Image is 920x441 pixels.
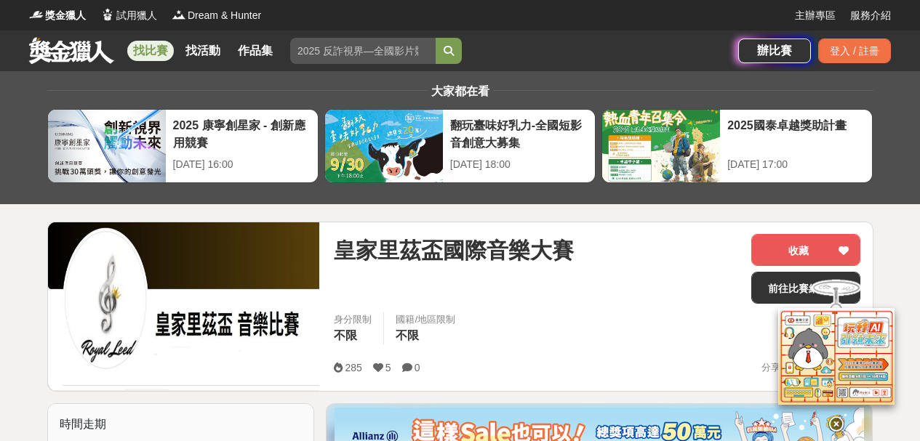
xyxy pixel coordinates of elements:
[116,8,157,23] span: 試用獵人
[324,109,596,183] a: 翻玩臺味好乳力-全國短影音創意大募集[DATE] 18:00
[334,329,357,341] span: 不限
[727,117,865,150] div: 2025國泰卓越獎助計畫
[334,234,574,267] span: 皇家里茲盃國際音樂大賽
[385,362,391,373] span: 5
[172,8,261,23] a: LogoDream & Hunter
[100,7,115,22] img: Logo
[127,41,174,61] a: 找比賽
[751,234,860,266] button: 收藏
[795,8,836,23] a: 主辦專區
[334,312,372,327] div: 身分限制
[180,41,226,61] a: 找活動
[45,8,86,23] span: 獎金獵人
[345,362,361,373] span: 285
[850,8,891,23] a: 服務介紹
[778,308,895,405] img: d2146d9a-e6f6-4337-9592-8cefde37ba6b.png
[450,157,588,172] div: [DATE] 18:00
[172,7,186,22] img: Logo
[396,312,455,327] div: 國籍/地區限制
[232,41,279,61] a: 作品集
[428,85,493,97] span: 大家都在看
[173,117,311,150] div: 2025 康寧創星家 - 創新應用競賽
[290,38,436,64] input: 2025 反詐視界—全國影片競賽
[29,8,86,23] a: Logo獎金獵人
[738,39,811,63] a: 辦比賽
[188,8,261,23] span: Dream & Hunter
[29,7,44,22] img: Logo
[48,222,320,390] img: Cover Image
[601,109,873,183] a: 2025國泰卓越獎助計畫[DATE] 17:00
[751,272,860,304] a: 前往比賽網站
[47,109,319,183] a: 2025 康寧創星家 - 創新應用競賽[DATE] 16:00
[450,117,588,150] div: 翻玩臺味好乳力-全國短影音創意大募集
[173,157,311,172] div: [DATE] 16:00
[415,362,420,373] span: 0
[727,157,865,172] div: [DATE] 17:00
[396,329,419,341] span: 不限
[100,8,157,23] a: Logo試用獵人
[761,357,790,379] span: 分享至
[818,39,891,63] div: 登入 / 註冊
